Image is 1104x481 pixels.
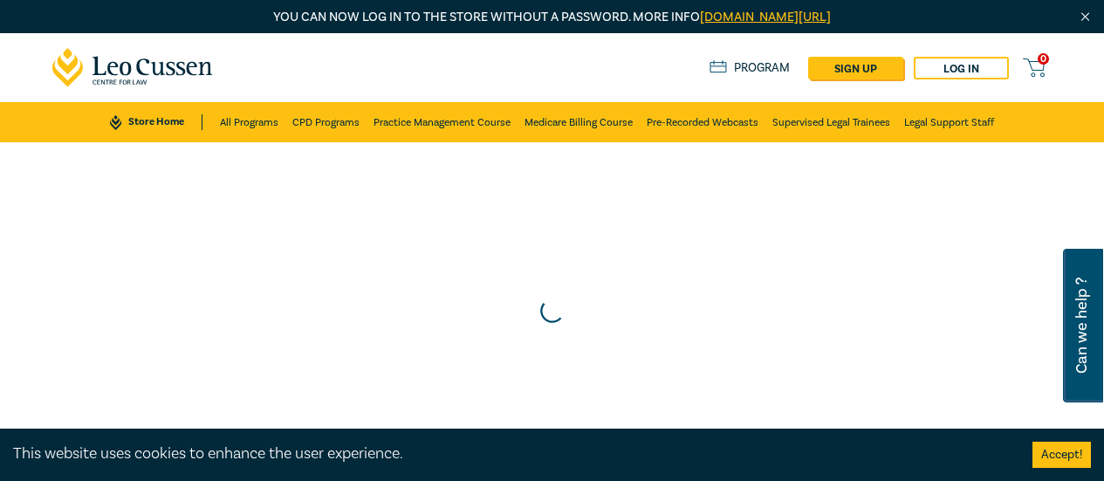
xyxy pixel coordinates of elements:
a: Pre-Recorded Webcasts [647,102,758,142]
span: 0 [1038,53,1049,65]
a: All Programs [220,102,278,142]
a: [DOMAIN_NAME][URL] [700,9,831,25]
a: Legal Support Staff [904,102,994,142]
a: Log in [914,57,1009,79]
a: Medicare Billing Course [525,102,633,142]
div: This website uses cookies to enhance the user experience. [13,443,1006,465]
a: CPD Programs [292,102,360,142]
img: Close [1078,10,1093,24]
a: Program [710,60,791,76]
span: Can we help ? [1073,259,1090,392]
a: Supervised Legal Trainees [772,102,890,142]
a: Store Home [110,114,202,130]
button: Accept cookies [1032,442,1091,468]
p: You can now log in to the store without a password. More info [52,8,1053,27]
a: sign up [808,57,903,79]
a: Practice Management Course [374,102,511,142]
